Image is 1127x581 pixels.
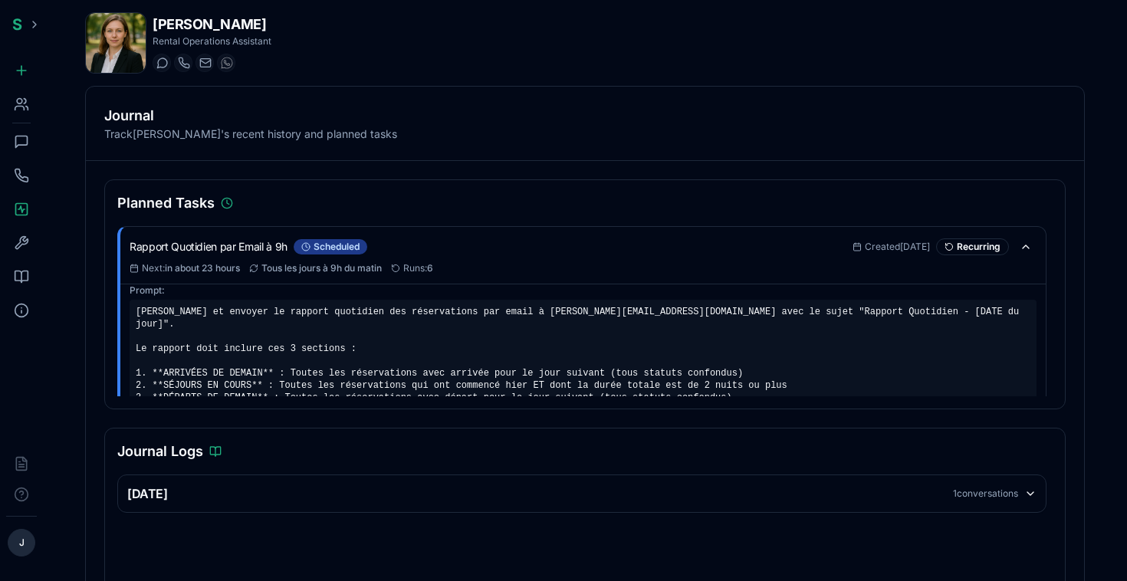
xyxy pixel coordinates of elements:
[403,262,433,274] span: Runs:
[261,262,382,274] span: Tous les jours à 9h du matin
[117,441,203,462] h3: Journal Logs
[104,105,1066,126] h2: Journal
[217,54,235,72] button: WhatsApp
[953,487,1018,500] div: 1 conversations
[12,15,22,34] span: S
[153,14,271,35] h1: [PERSON_NAME]
[130,300,1037,459] div: [PERSON_NAME] et envoyer le rapport quotidien des réservations par email à [PERSON_NAME][EMAIL_AD...
[427,262,433,274] span: 6
[127,484,168,503] h3: [DATE]
[8,529,35,556] button: J
[853,241,930,253] div: Sep 25, 2025, 3:48:22 PM
[104,126,1066,142] p: Track [PERSON_NAME] 's recent history and planned tasks
[865,241,930,253] span: Created [DATE]
[165,262,240,274] span: in about 23 hours
[314,241,360,253] span: scheduled
[174,54,192,72] button: Start a call with Freya Costa
[221,57,233,69] img: WhatsApp
[195,54,214,72] button: Send email to freya.costa@getspinnable.ai
[130,239,287,254] h3: Rapport Quotidien par Email à 9h
[153,35,271,48] p: Rental Operations Assistant
[86,13,146,73] img: Freya Costa
[130,262,240,274] div: Oct 3, 2025, 9:00:00 AM
[142,262,240,274] span: Next :
[153,54,171,72] button: Start a chat with Freya Costa
[117,192,215,214] h3: Planned Tasks
[130,284,1037,297] div: Prompt:
[19,537,25,549] span: J
[957,241,1001,253] span: Recurring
